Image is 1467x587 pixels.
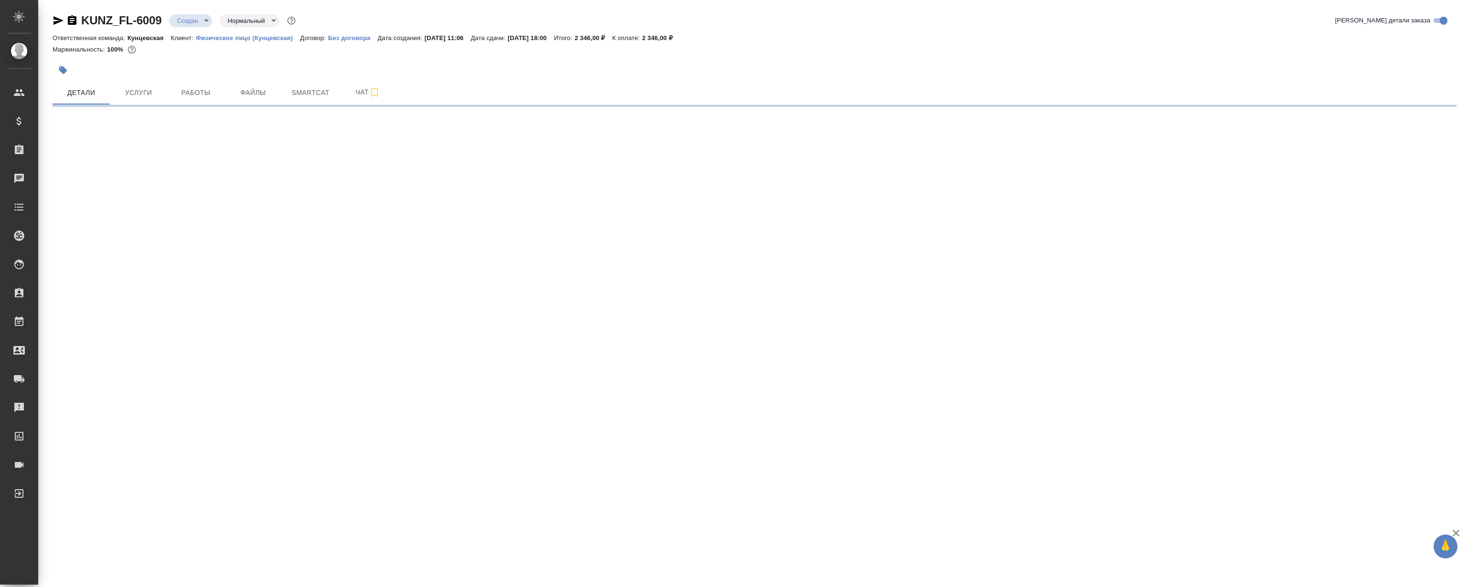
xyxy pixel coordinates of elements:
[1437,536,1454,556] span: 🙏
[81,14,161,27] a: KUNZ_FL-6009
[1335,16,1430,25] span: [PERSON_NAME] детали заказа
[66,15,78,26] button: Скопировать ссылку
[1434,535,1457,558] button: 🙏
[642,34,680,42] p: 2 346,00 ₽
[575,34,612,42] p: 2 346,00 ₽
[173,87,219,99] span: Работы
[300,34,328,42] p: Договор:
[107,46,126,53] p: 100%
[53,34,128,42] p: Ответственная команда:
[328,34,378,42] p: Без договора
[53,15,64,26] button: Скопировать ссылку для ЯМессенджера
[508,34,554,42] p: [DATE] 18:00
[369,87,380,98] svg: Подписаться
[171,34,196,42] p: Клиент:
[288,87,333,99] span: Smartcat
[174,17,201,25] button: Создан
[53,46,107,53] p: Маржинальность:
[425,34,471,42] p: [DATE] 11:06
[169,14,212,27] div: Создан
[554,34,574,42] p: Итого:
[471,34,507,42] p: Дата сдачи:
[377,34,424,42] p: Дата создания:
[225,17,268,25] button: Нормальный
[612,34,642,42] p: К оплате:
[196,34,300,42] p: Физическое лицо (Кунцевская)
[196,33,300,42] a: Физическое лицо (Кунцевская)
[328,33,378,42] a: Без договора
[126,43,138,56] button: 0.00 RUB;
[285,14,298,27] button: Доп статусы указывают на важность/срочность заказа
[58,87,104,99] span: Детали
[345,86,391,98] span: Чат
[116,87,161,99] span: Услуги
[53,60,74,81] button: Добавить тэг
[230,87,276,99] span: Файлы
[220,14,279,27] div: Создан
[128,34,171,42] p: Кунцевская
